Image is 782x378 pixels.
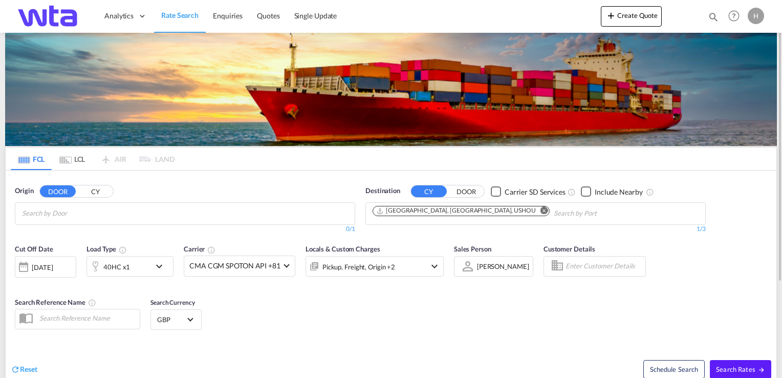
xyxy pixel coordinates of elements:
span: Quotes [257,11,279,20]
md-checkbox: Checkbox No Ink [581,186,643,197]
span: Customer Details [544,245,595,253]
md-icon: icon-information-outline [119,246,127,254]
button: Remove [534,206,549,217]
md-tab-item: FCL [11,148,52,170]
div: Pickup Freight Origin Destination Factory Stuffing [322,260,395,274]
span: Reset [20,365,37,373]
span: Locals & Custom Charges [306,245,380,253]
span: Origin [15,186,33,196]
div: icon-refreshReset [11,364,37,375]
div: Pickup Freight Origin Destination Factory Stuffingicon-chevron-down [306,256,444,277]
span: Load Type [86,245,127,253]
div: Press delete to remove this chip. [376,206,538,215]
span: Search Currency [150,299,195,306]
md-checkbox: Checkbox No Ink [491,186,566,197]
span: Carrier [184,245,215,253]
md-datepicker: Select [15,276,23,290]
span: Search Reference Name [15,298,96,306]
span: Sales Person [454,245,491,253]
div: Help [725,7,748,26]
md-icon: Unchecked: Search for CY (Container Yard) services for all selected carriers.Checked : Search for... [568,188,576,196]
md-icon: icon-refresh [11,365,20,374]
md-select: Select Currency: £ GBPUnited Kingdom Pound [156,312,196,327]
span: Rate Search [161,11,199,19]
button: CY [411,185,447,197]
div: H [748,8,764,24]
div: Carrier SD Services [505,187,566,197]
button: DOOR [40,185,76,197]
input: Chips input. [554,205,651,222]
span: Analytics [104,11,134,21]
md-icon: icon-magnify [708,11,719,23]
button: CY [77,186,113,198]
md-chips-wrap: Chips container with autocompletion. Enter the text area, type text to search, and then use the u... [20,203,123,222]
md-icon: icon-chevron-down [428,260,441,272]
md-chips-wrap: Chips container. Use arrow keys to select chips. [371,203,655,222]
span: Destination [365,186,400,196]
md-icon: Your search will be saved by the below given name [88,299,96,307]
img: LCL+%26+FCL+BACKGROUND.png [5,33,777,146]
span: GBP [157,315,186,324]
span: Search Rates [716,365,765,373]
md-icon: Unchecked: Ignores neighbouring ports when fetching rates.Checked : Includes neighbouring ports w... [646,188,654,196]
div: 1/3 [365,225,706,234]
md-icon: icon-chevron-down [153,260,170,272]
div: 40HC x1 [103,260,130,274]
span: Single Update [294,11,337,20]
input: Enter Customer Details [566,259,642,274]
md-icon: The selected Trucker/Carrierwill be displayed in the rate results If the rates are from another f... [207,246,215,254]
div: [PERSON_NAME] [477,262,529,270]
div: Include Nearby [595,187,643,197]
span: Help [725,7,743,25]
div: [DATE] [15,256,76,278]
md-tab-item: LCL [52,148,93,170]
span: CMA CGM SPOTON API +81 [189,261,280,271]
md-select: Sales Person: Helen Downes [476,259,530,274]
img: bf843820205c11f09835497521dffd49.png [15,5,84,28]
div: [DATE] [32,263,53,272]
md-icon: icon-plus 400-fg [605,9,617,22]
span: Enquiries [213,11,243,20]
md-icon: icon-arrow-right [758,366,765,373]
button: icon-plus 400-fgCreate Quote [601,6,662,27]
button: DOOR [448,186,484,198]
input: Search Reference Name [34,310,140,326]
div: Houston, TX, USHOU [376,206,536,215]
input: Chips input. [22,205,119,222]
md-pagination-wrapper: Use the left and right arrow keys to navigate between tabs [11,148,175,170]
div: 40HC x1icon-chevron-down [86,256,173,277]
div: icon-magnify [708,11,719,27]
div: 0/1 [15,225,355,234]
span: Cut Off Date [15,245,53,253]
